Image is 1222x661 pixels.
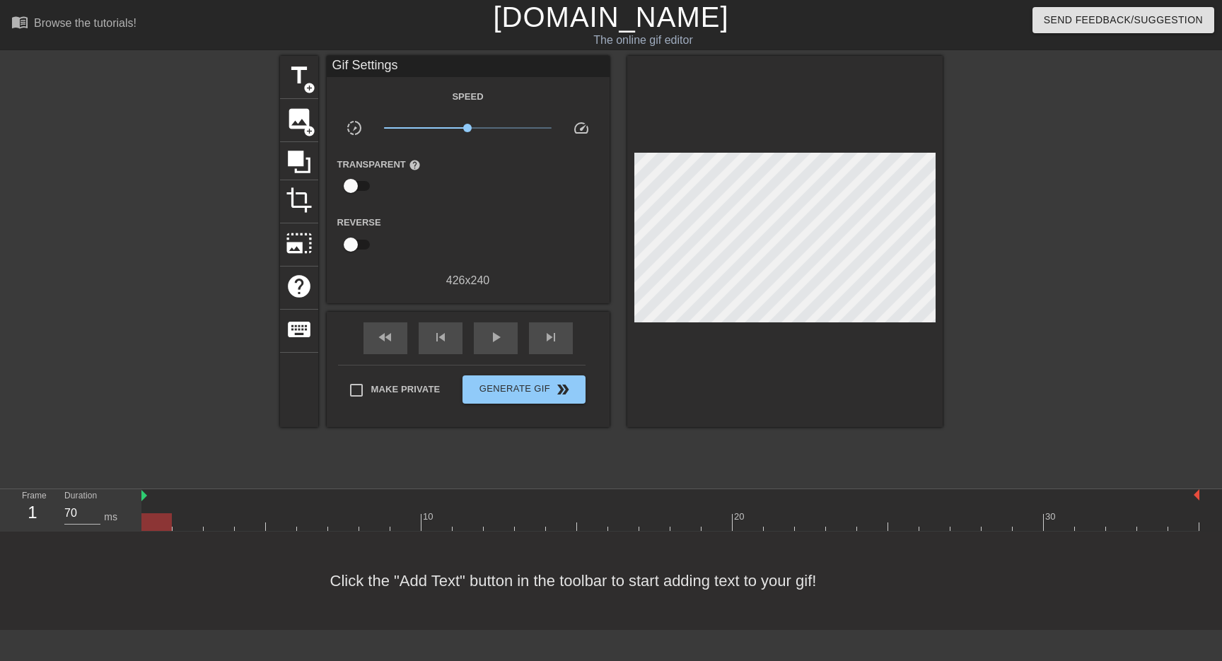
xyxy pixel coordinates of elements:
[346,119,363,136] span: slow_motion_video
[337,158,421,172] label: Transparent
[303,125,315,137] span: add_circle
[286,230,313,257] span: photo_size_select_large
[22,500,43,525] div: 1
[468,381,579,398] span: Generate Gif
[286,273,313,300] span: help
[409,159,421,171] span: help
[432,329,449,346] span: skip_previous
[303,82,315,94] span: add_circle
[1045,510,1058,524] div: 30
[1032,7,1214,33] button: Send Feedback/Suggestion
[554,381,571,398] span: double_arrow
[371,382,441,397] span: Make Private
[573,119,590,136] span: speed
[734,510,747,524] div: 20
[11,489,54,530] div: Frame
[327,272,610,289] div: 426 x 240
[493,1,728,33] a: [DOMAIN_NAME]
[286,105,313,132] span: image
[286,62,313,89] span: title
[487,329,504,346] span: play_arrow
[542,329,559,346] span: skip_next
[1044,11,1203,29] span: Send Feedback/Suggestion
[337,216,381,230] label: Reverse
[462,375,585,404] button: Generate Gif
[452,90,483,104] label: Speed
[1194,489,1199,501] img: bound-end.png
[104,510,117,525] div: ms
[11,13,28,30] span: menu_book
[286,187,313,213] span: crop
[64,492,97,501] label: Duration
[423,510,436,524] div: 10
[11,13,136,35] a: Browse the tutorials!
[286,316,313,343] span: keyboard
[377,329,394,346] span: fast_rewind
[34,17,136,29] div: Browse the tutorials!
[327,56,610,77] div: Gif Settings
[414,32,872,49] div: The online gif editor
